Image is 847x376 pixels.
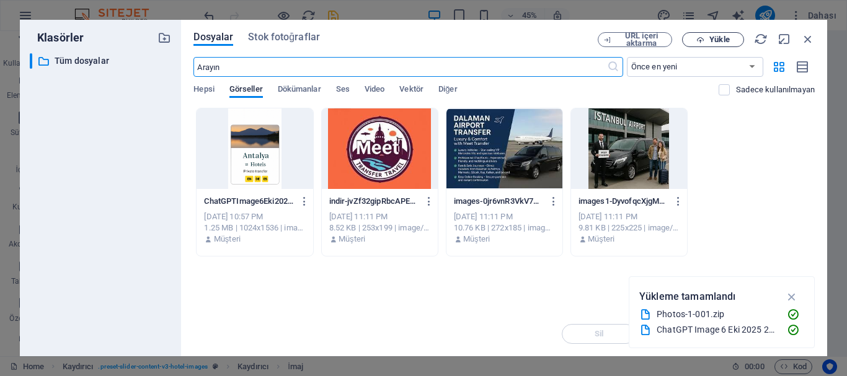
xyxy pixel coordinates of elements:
[193,57,606,77] input: Arayın
[588,234,614,245] p: Müşteri
[193,30,233,45] span: Dosyalar
[454,196,544,207] p: images-0jr6vnR3VkV7H7k9SPSprQ.jfif
[214,234,241,245] p: Müşteri
[754,32,768,46] i: Yeniden Yükle
[204,196,294,207] p: ChatGPTImage6Eki202523_55_31-yCQ3w802TiGn7KyQ26-VmQ.png
[454,211,555,222] div: [DATE] 11:11 PM
[579,222,680,234] div: 9.81 KB | 225x225 | image/jpeg
[657,307,777,321] div: Photos-1-001.zip
[329,222,430,234] div: 8.52 KB | 253x199 | image/jpeg
[336,82,350,99] span: Ses
[736,84,815,95] p: Sadece web sitesinde kullanılmayan dosyaları görüntüleyin. Bu oturum sırasında eklenen dosyalar h...
[248,30,320,45] span: Stok fotoğraflar
[30,30,84,46] p: Klasörler
[157,31,171,45] i: Yeni klasör oluştur
[463,234,490,245] p: Müşteri
[616,32,667,47] span: URL içeri aktarma
[454,222,555,234] div: 10.76 KB | 272x185 | image/jpeg
[399,82,423,99] span: Vektör
[55,54,149,68] p: Tüm dosyalar
[204,222,305,234] div: 1.25 MB | 1024x1536 | image/png
[365,82,384,99] span: Video
[30,53,32,69] div: ​
[657,323,777,337] div: ChatGPT Image 6 Eki 2025 23_55_31.png
[639,289,736,305] p: Yükleme tamamlandı
[329,196,419,207] p: indir-jvZf32gipRbcAPEcMywk1g.jfif
[193,82,214,99] span: Hepsi
[801,32,815,46] i: Kapat
[709,36,729,43] span: Yükle
[278,82,321,99] span: Dökümanlar
[682,32,744,47] button: Yükle
[778,32,791,46] i: Küçült
[579,211,680,222] div: [DATE] 11:11 PM
[229,82,263,99] span: Görseller
[598,32,672,47] button: URL içeri aktarma
[329,211,430,222] div: [DATE] 11:11 PM
[339,234,365,245] p: Müşteri
[579,196,668,207] p: images1-DyvofqcXjgMv22A6aUnDvg.jfif
[438,82,458,99] span: Diğer
[204,211,305,222] div: [DATE] 10:57 PM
